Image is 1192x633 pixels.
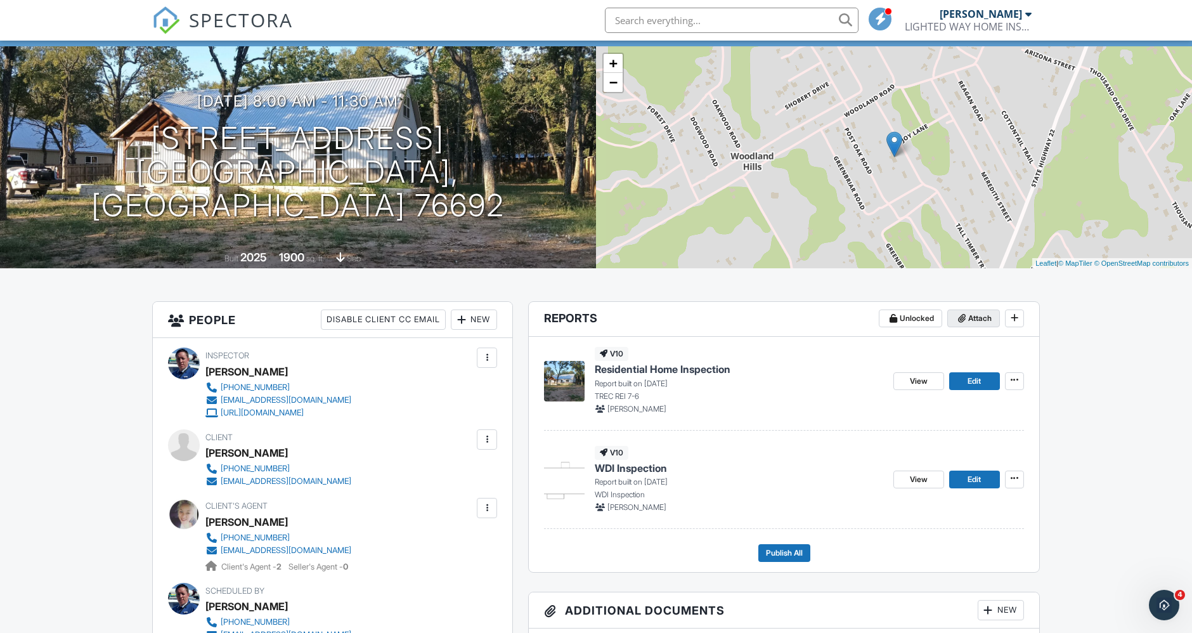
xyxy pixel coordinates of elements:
[205,362,288,381] div: [PERSON_NAME]
[276,562,282,571] strong: 2
[153,302,512,338] h3: People
[604,73,623,92] a: Zoom out
[451,310,497,330] div: New
[321,310,446,330] div: Disable Client CC Email
[307,254,325,263] span: sq. ft.
[940,8,1022,20] div: [PERSON_NAME]
[152,17,293,44] a: SPECTORA
[221,562,283,571] span: Client's Agent -
[205,433,233,442] span: Client
[1175,590,1185,600] span: 4
[205,351,249,360] span: Inspector
[205,597,288,616] div: [PERSON_NAME]
[280,251,305,264] div: 1900
[1094,259,1189,267] a: © OpenStreetMap contributors
[205,501,268,511] span: Client's Agent
[205,394,351,407] a: [EMAIL_ADDRESS][DOMAIN_NAME]
[205,532,351,544] a: [PHONE_NUMBER]
[205,544,351,557] a: [EMAIL_ADDRESS][DOMAIN_NAME]
[152,6,180,34] img: The Best Home Inspection Software - Spectora
[205,586,264,596] span: Scheduled By
[205,443,288,462] div: [PERSON_NAME]
[221,395,351,405] div: [EMAIL_ADDRESS][DOMAIN_NAME]
[343,562,348,571] strong: 0
[221,533,290,543] div: [PHONE_NUMBER]
[529,592,1039,629] h3: Additional Documents
[241,251,268,264] div: 2025
[905,20,1032,33] div: LIGHTED WAY HOME INSPECTIONS LLC
[221,382,290,393] div: [PHONE_NUMBER]
[1149,590,1179,620] iframe: Intercom live chat
[221,617,290,627] div: [PHONE_NUMBER]
[288,562,348,571] span: Seller's Agent -
[1035,259,1056,267] a: Leaflet
[221,464,290,474] div: [PHONE_NUMBER]
[205,381,351,394] a: [PHONE_NUMBER]
[205,462,351,475] a: [PHONE_NUMBER]
[1032,258,1192,269] div: |
[347,254,361,263] span: slab
[20,122,576,222] h1: [STREET_ADDRESS] [GEOGRAPHIC_DATA], [GEOGRAPHIC_DATA] 76692
[205,407,351,419] a: [URL][DOMAIN_NAME]
[978,600,1024,620] div: New
[198,93,399,110] h3: [DATE] 8:00 am - 11:30 am
[221,408,304,418] div: [URL][DOMAIN_NAME]
[1058,259,1092,267] a: © MapTiler
[205,616,351,629] a: [PHONE_NUMBER]
[605,8,858,33] input: Search everything...
[221,545,351,556] div: [EMAIL_ADDRESS][DOMAIN_NAME]
[205,475,351,488] a: [EMAIL_ADDRESS][DOMAIN_NAME]
[221,476,351,486] div: [EMAIL_ADDRESS][DOMAIN_NAME]
[225,254,239,263] span: Built
[604,54,623,73] a: Zoom in
[189,6,293,33] span: SPECTORA
[205,512,288,532] a: [PERSON_NAME]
